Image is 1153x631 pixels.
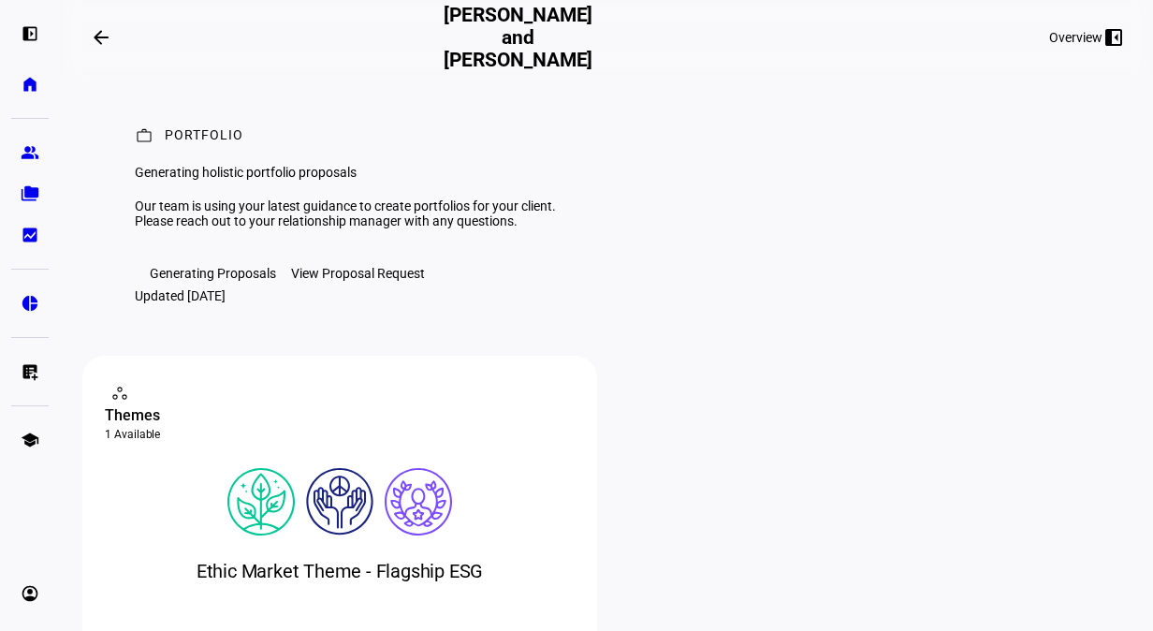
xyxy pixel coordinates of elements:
[11,134,49,171] a: group
[135,165,595,180] div: Generating holistic portfolio proposals
[11,285,49,322] a: pie_chart
[385,468,452,536] img: corporateEthics.colored.svg
[165,127,243,146] div: Portfolio
[90,26,112,49] mat-icon: arrow_backwards
[105,427,575,442] div: 1 Available
[150,266,276,281] div: Generating Proposals
[291,266,425,281] div: View Proposal Request
[21,362,39,381] eth-mat-symbol: list_alt_add
[11,216,49,254] a: bid_landscape
[21,584,39,603] eth-mat-symbol: account_circle
[110,384,129,403] mat-icon: workspaces
[11,175,49,213] a: folder_copy
[135,126,153,145] mat-icon: work
[135,198,595,228] div: Our team is using your latest guidance to create portfolios for your client. Please reach out to ...
[11,66,49,103] a: home
[1034,22,1138,52] button: Overview
[21,226,39,244] eth-mat-symbol: bid_landscape
[21,431,39,449] eth-mat-symbol: school
[21,75,39,94] eth-mat-symbol: home
[1102,26,1125,49] mat-icon: left_panel_close
[21,143,39,162] eth-mat-symbol: group
[105,404,575,427] div: Themes
[21,24,39,43] eth-mat-symbol: left_panel_open
[306,468,373,536] img: humanRights.colored.svg
[431,4,604,71] h2: [PERSON_NAME] and [PERSON_NAME]
[1049,30,1102,45] div: Overview
[105,558,575,584] div: Ethic Market Theme - Flagship ESG
[135,288,226,303] div: Updated [DATE]
[21,184,39,203] eth-mat-symbol: folder_copy
[227,468,295,536] img: climateChange.colored.svg
[21,294,39,313] eth-mat-symbol: pie_chart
